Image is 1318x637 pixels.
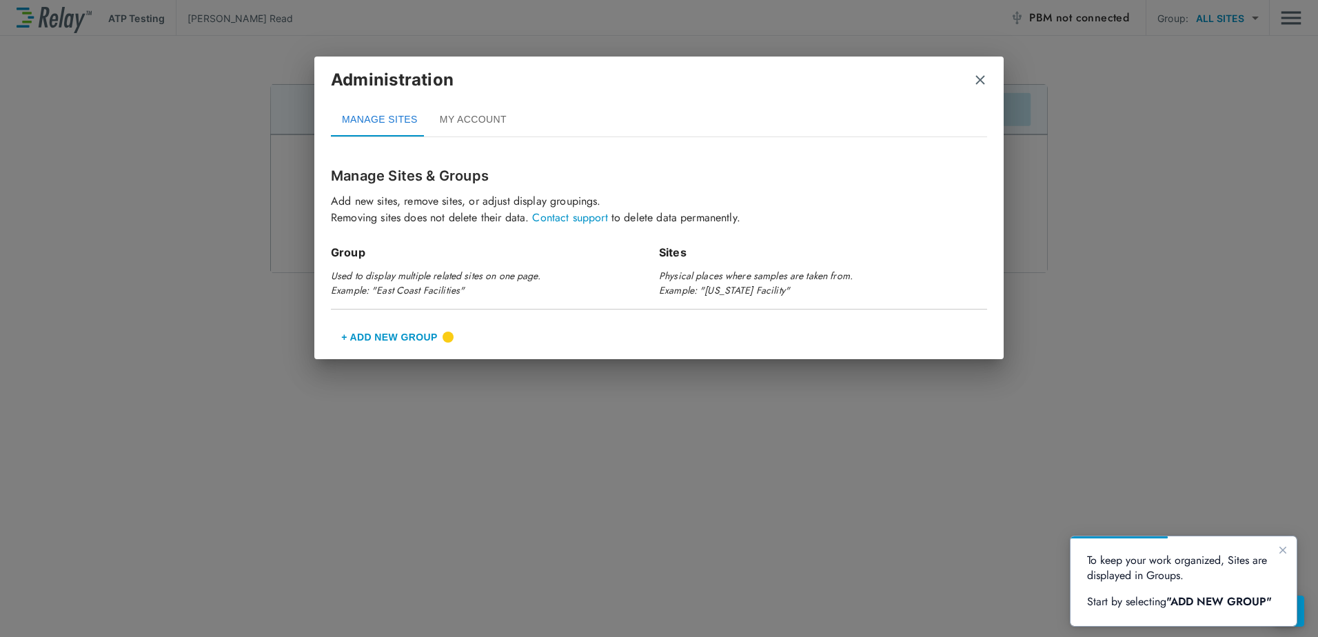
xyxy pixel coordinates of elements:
p: Add new sites, remove sites, or adjust display groupings. Removing sites does not delete their da... [331,193,987,226]
button: MY ACCOUNT [429,103,518,136]
em: Physical places where samples are taken from. Example: "[US_STATE] Facility" [659,269,853,297]
button: close [973,73,987,87]
p: Administration [331,68,454,92]
p: Group [331,244,659,261]
p: Manage Sites & Groups [331,165,987,186]
button: + Add New Group [331,321,448,354]
img: Close [973,73,987,87]
em: Used to display multiple related sites on one page. Example: "East Coast Facilities" [331,269,540,297]
a: Contact support [532,210,607,225]
p: Sites [659,244,987,261]
button: MANAGE SITES [331,103,429,136]
iframe: bubble [1071,536,1297,626]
